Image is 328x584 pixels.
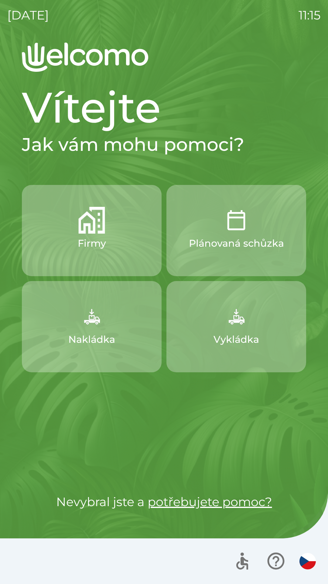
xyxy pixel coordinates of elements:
img: 704c4644-117f-4429-9160-065010197bca.png [223,303,250,330]
a: potřebujete pomoc? [148,494,272,509]
button: Firmy [22,185,162,276]
p: Vykládka [214,332,259,347]
button: Plánovaná schůzka [166,185,306,276]
img: 122be468-0449-4234-a4e4-f2ffd399f15f.png [78,207,105,234]
p: 11:15 [299,6,321,24]
p: Nakládka [68,332,115,347]
img: Logo [22,43,306,72]
p: Nevybral jste a [22,493,306,511]
p: Plánovaná schůzka [189,236,284,251]
button: Vykládka [166,281,306,372]
h1: Vítejte [22,82,306,133]
p: [DATE] [7,6,49,24]
img: cs flag [299,553,316,569]
button: Nakládka [22,281,162,372]
img: f13ba18a-b211-450c-abe6-f0da78179e0f.png [78,303,105,330]
h2: Jak vám mohu pomoci? [22,133,306,156]
p: Firmy [78,236,106,251]
img: 8604b6e8-2b92-4852-858d-af93d6db5933.png [223,207,250,234]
